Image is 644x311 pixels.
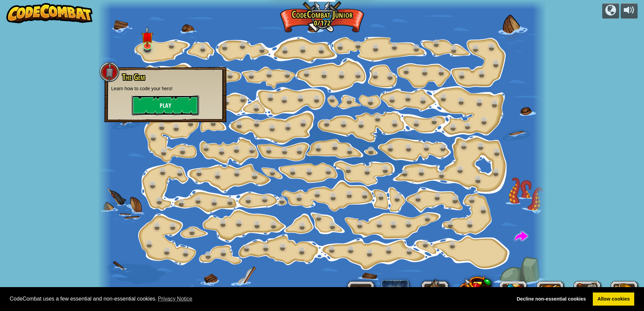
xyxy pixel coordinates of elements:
[6,3,93,23] img: CodeCombat - Learn how to code by playing a game
[141,27,153,47] img: level-banner-unstarted.png
[122,71,145,83] span: The Gem
[512,292,590,306] a: deny cookies
[602,3,619,19] button: Campaigns
[10,294,507,304] span: CodeCombat uses a few essential and non-essential cookies.
[132,95,199,115] button: Play
[111,85,220,92] p: Learn how to code your hero!
[157,294,194,304] a: learn more about cookies
[621,3,638,19] button: Adjust volume
[593,292,634,306] a: allow cookies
